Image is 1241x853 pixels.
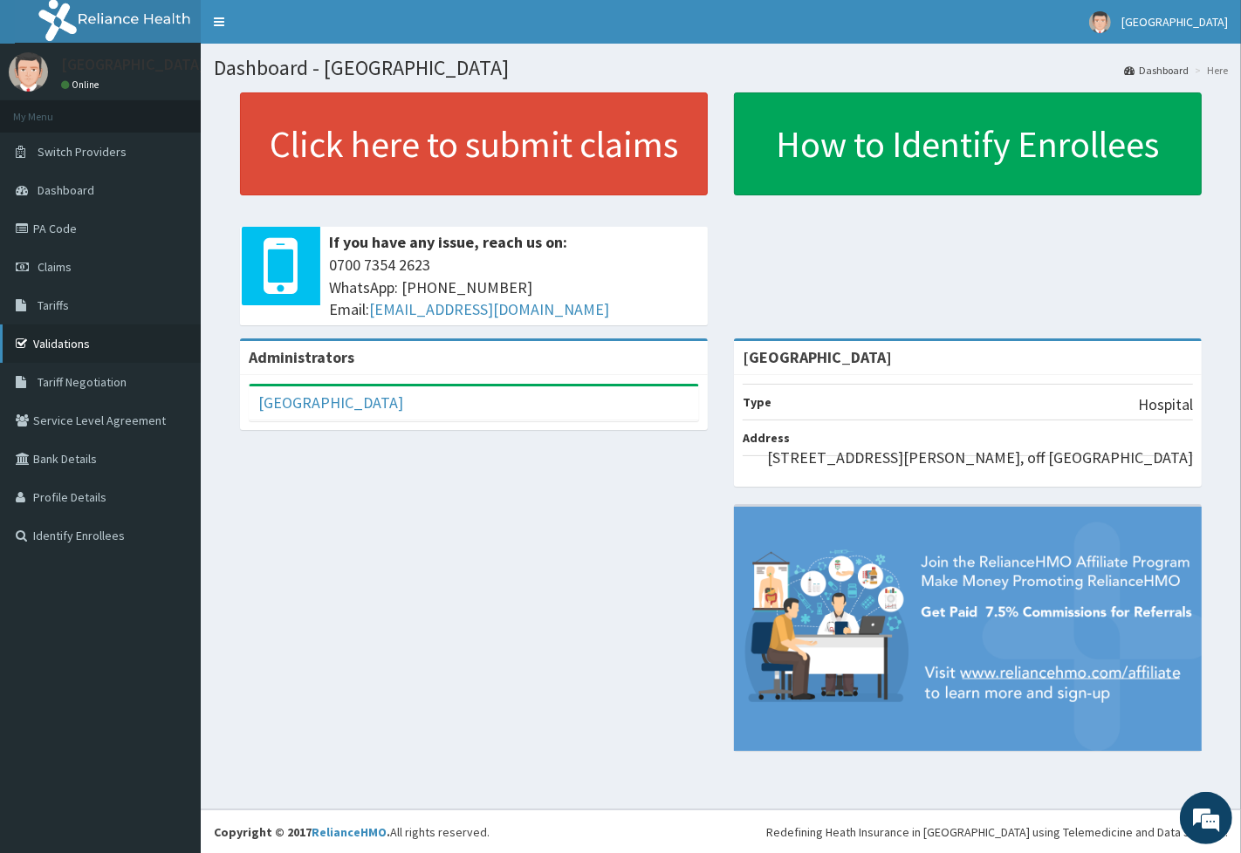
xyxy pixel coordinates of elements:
span: We're online! [101,220,241,396]
div: Minimize live chat window [286,9,328,51]
img: User Image [9,52,48,92]
a: [EMAIL_ADDRESS][DOMAIN_NAME] [369,299,609,319]
img: d_794563401_company_1708531726252_794563401 [32,87,71,131]
span: Tariffs [38,297,69,313]
p: [STREET_ADDRESS][PERSON_NAME], off [GEOGRAPHIC_DATA] [767,447,1193,469]
span: [GEOGRAPHIC_DATA] [1121,14,1228,30]
a: RelianceHMO [312,824,387,840]
a: How to Identify Enrollees [734,92,1202,195]
b: If you have any issue, reach us on: [329,232,567,252]
p: [GEOGRAPHIC_DATA] [61,57,205,72]
span: Switch Providers [38,144,127,160]
div: Chat with us now [91,98,293,120]
a: Click here to submit claims [240,92,708,195]
span: Dashboard [38,182,94,198]
strong: [GEOGRAPHIC_DATA] [743,347,892,367]
a: [GEOGRAPHIC_DATA] [258,392,403,413]
strong: Copyright © 2017 . [214,824,390,840]
a: Online [61,78,103,91]
b: Type [743,394,771,410]
li: Here [1190,63,1228,78]
p: Hospital [1138,393,1193,416]
b: Address [743,430,790,446]
img: provider-team-banner.png [734,507,1202,752]
img: User Image [1089,11,1111,33]
textarea: Type your message and hit 'Enter' [9,476,333,537]
span: Claims [38,259,72,275]
a: Dashboard [1124,63,1189,78]
b: Administrators [249,347,354,367]
span: Tariff Negotiation [38,374,127,390]
h1: Dashboard - [GEOGRAPHIC_DATA] [214,57,1228,79]
div: Redefining Heath Insurance in [GEOGRAPHIC_DATA] using Telemedicine and Data Science! [766,823,1228,841]
span: 0700 7354 2623 WhatsApp: [PHONE_NUMBER] Email: [329,254,699,321]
